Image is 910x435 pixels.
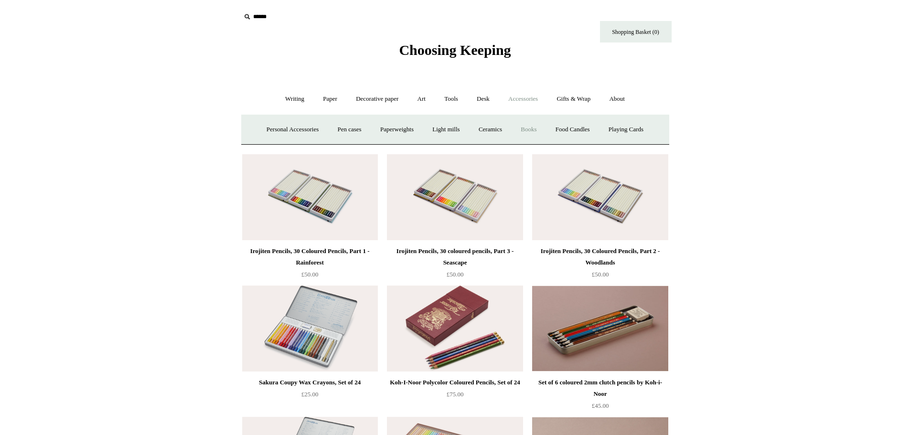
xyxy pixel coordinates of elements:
[387,286,523,371] a: Koh-I-Noor Polycolor Coloured Pencils, Set of 24 Koh-I-Noor Polycolor Coloured Pencils, Set of 24
[548,86,599,112] a: Gifts & Wrap
[532,286,668,371] a: Set of 6 coloured 2mm clutch pencils by Koh-i-Noor Set of 6 coloured 2mm clutch pencils by Koh-i-...
[242,245,378,285] a: Irojiten Pencils, 30 Coloured Pencils, Part 1 - Rainforest £50.00
[532,245,668,285] a: Irojiten Pencils, 30 Coloured Pencils, Part 2 - Woodlands £50.00
[242,286,378,371] img: Sakura Coupy Wax Crayons, Set of 24
[547,117,599,142] a: Food Candles
[409,86,434,112] a: Art
[389,245,520,268] div: Irojiten Pencils, 30 coloured pencils, Part 3 - Seascape
[242,286,378,371] a: Sakura Coupy Wax Crayons, Set of 24 Sakura Coupy Wax Crayons, Set of 24
[424,117,468,142] a: Light mills
[470,117,511,142] a: Ceramics
[387,286,523,371] img: Koh-I-Noor Polycolor Coloured Pencils, Set of 24
[387,154,523,240] a: Irojiten Pencils, 30 coloured pencils, Part 3 - Seascape Irojiten Pencils, 30 coloured pencils, P...
[436,86,467,112] a: Tools
[347,86,407,112] a: Decorative paper
[245,377,375,388] div: Sakura Coupy Wax Crayons, Set of 24
[535,377,665,400] div: Set of 6 coloured 2mm clutch pencils by Koh-i-Noor
[258,117,327,142] a: Personal Accessories
[372,117,422,142] a: Paperweights
[500,86,546,112] a: Accessories
[301,271,319,278] span: £50.00
[242,154,378,240] img: Irojiten Pencils, 30 Coloured Pencils, Part 1 - Rainforest
[532,154,668,240] img: Irojiten Pencils, 30 Coloured Pencils, Part 2 - Woodlands
[532,286,668,371] img: Set of 6 coloured 2mm clutch pencils by Koh-i-Noor
[447,271,464,278] span: £50.00
[245,245,375,268] div: Irojiten Pencils, 30 Coloured Pencils, Part 1 - Rainforest
[535,245,665,268] div: Irojiten Pencils, 30 Coloured Pencils, Part 2 - Woodlands
[592,402,609,409] span: £45.00
[329,117,370,142] a: Pen cases
[600,21,672,42] a: Shopping Basket (0)
[532,377,668,416] a: Set of 6 coloured 2mm clutch pencils by Koh-i-Noor £45.00
[301,391,319,398] span: £25.00
[512,117,545,142] a: Books
[468,86,498,112] a: Desk
[600,117,652,142] a: Playing Cards
[447,391,464,398] span: £75.00
[387,245,523,285] a: Irojiten Pencils, 30 coloured pencils, Part 3 - Seascape £50.00
[389,377,520,388] div: Koh-I-Noor Polycolor Coloured Pencils, Set of 24
[387,154,523,240] img: Irojiten Pencils, 30 coloured pencils, Part 3 - Seascape
[387,377,523,416] a: Koh-I-Noor Polycolor Coloured Pencils, Set of 24 £75.00
[242,154,378,240] a: Irojiten Pencils, 30 Coloured Pencils, Part 1 - Rainforest Irojiten Pencils, 30 Coloured Pencils,...
[314,86,346,112] a: Paper
[242,377,378,416] a: Sakura Coupy Wax Crayons, Set of 24 £25.00
[277,86,313,112] a: Writing
[532,154,668,240] a: Irojiten Pencils, 30 Coloured Pencils, Part 2 - Woodlands Irojiten Pencils, 30 Coloured Pencils, ...
[399,42,511,58] span: Choosing Keeping
[600,86,633,112] a: About
[592,271,609,278] span: £50.00
[399,50,511,56] a: Choosing Keeping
